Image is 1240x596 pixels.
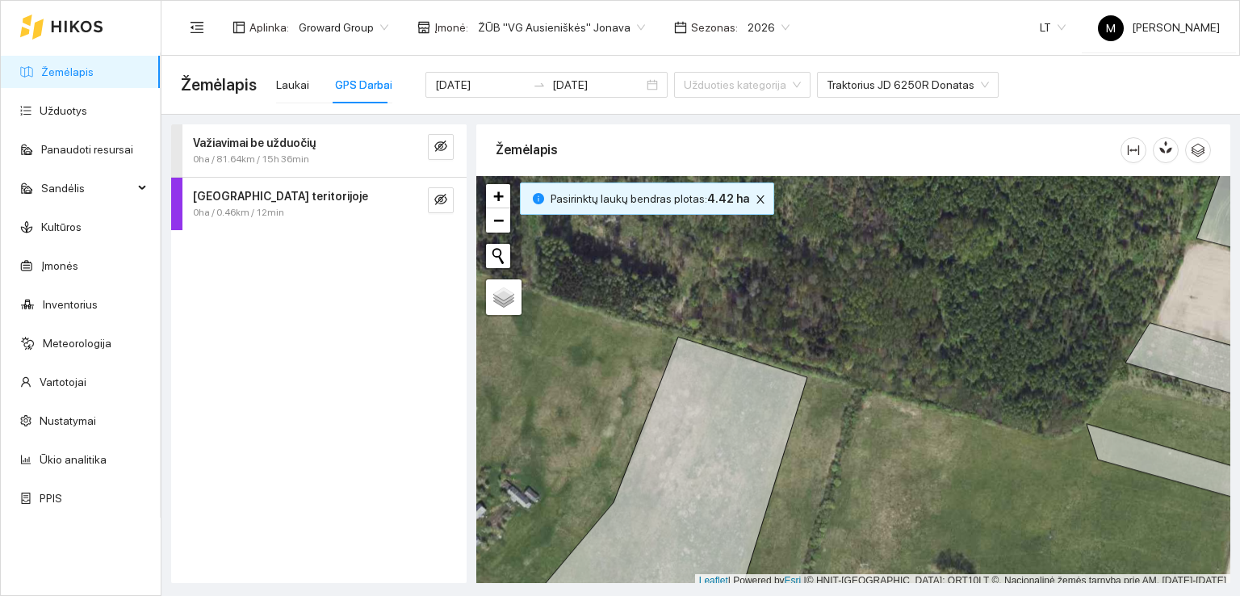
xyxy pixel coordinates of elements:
[827,73,989,97] span: Traktorius JD 6250R Donatas
[1040,15,1066,40] span: LT
[748,15,790,40] span: 2026
[752,194,769,205] span: close
[435,76,526,94] input: Pradžios data
[40,414,96,427] a: Nustatymai
[40,453,107,466] a: Ūkio analitika
[171,178,467,230] div: [GEOGRAPHIC_DATA] teritorijoje0ha / 0.46km / 12mineye-invisible
[493,186,504,206] span: +
[171,124,467,177] div: Važiavimai be užduočių0ha / 81.64km / 15h 36mineye-invisible
[40,376,86,388] a: Vartotojai
[232,21,245,34] span: layout
[181,11,213,44] button: menu-fold
[486,279,522,315] a: Layers
[193,136,316,149] strong: Važiavimai be užduočių
[486,244,510,268] button: Initiate a new search
[804,575,806,586] span: |
[674,21,687,34] span: calendar
[533,193,544,204] span: info-circle
[193,205,284,220] span: 0ha / 0.46km / 12min
[190,20,204,35] span: menu-fold
[486,184,510,208] a: Zoom in
[181,72,257,98] span: Žemėlapis
[43,298,98,311] a: Inventorius
[751,190,770,209] button: close
[691,19,738,36] span: Sezonas :
[1106,15,1116,41] span: M
[707,192,749,205] b: 4.42 ha
[193,190,368,203] strong: [GEOGRAPHIC_DATA] teritorijoje
[533,78,546,91] span: to
[43,337,111,350] a: Meteorologija
[276,76,309,94] div: Laukai
[552,76,643,94] input: Pabaigos data
[478,15,645,40] span: ŽŪB "VG Ausieniškės" Jonava
[41,220,82,233] a: Kultūros
[428,187,454,213] button: eye-invisible
[699,575,728,586] a: Leaflet
[493,210,504,230] span: −
[434,193,447,208] span: eye-invisible
[40,104,87,117] a: Užduotys
[486,208,510,233] a: Zoom out
[695,574,1230,588] div: | Powered by © HNIT-[GEOGRAPHIC_DATA]; ORT10LT ©, Nacionalinė žemės tarnyba prie AM, [DATE]-[DATE]
[41,65,94,78] a: Žemėlapis
[41,143,133,156] a: Panaudoti resursai
[434,140,447,155] span: eye-invisible
[533,78,546,91] span: swap-right
[417,21,430,34] span: shop
[1121,137,1146,163] button: column-width
[1121,144,1146,157] span: column-width
[41,259,78,272] a: Įmonės
[335,76,392,94] div: GPS Darbai
[193,152,309,167] span: 0ha / 81.64km / 15h 36min
[496,127,1121,173] div: Žemėlapis
[249,19,289,36] span: Aplinka :
[40,492,62,505] a: PPIS
[1098,21,1220,34] span: [PERSON_NAME]
[41,172,133,204] span: Sandėlis
[551,190,749,208] span: Pasirinktų laukų bendras plotas :
[299,15,388,40] span: Groward Group
[428,134,454,160] button: eye-invisible
[785,575,802,586] a: Esri
[434,19,468,36] span: Įmonė :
